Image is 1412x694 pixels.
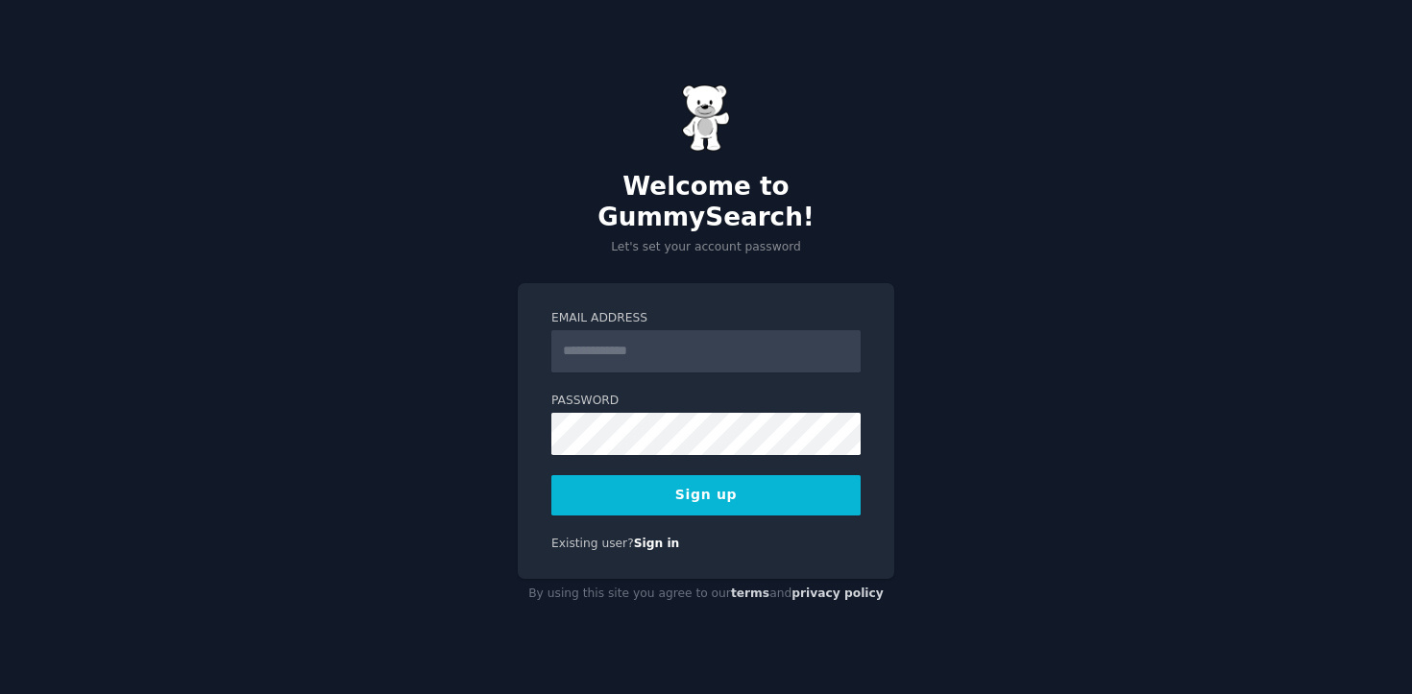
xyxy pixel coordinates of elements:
p: Let's set your account password [518,239,894,256]
label: Email Address [551,310,861,327]
img: Gummy Bear [682,84,730,152]
span: Existing user? [551,537,634,550]
a: terms [731,586,769,600]
a: Sign in [634,537,680,550]
button: Sign up [551,475,861,515]
label: Password [551,393,861,410]
h2: Welcome to GummySearch! [518,172,894,232]
a: privacy policy [791,586,884,600]
div: By using this site you agree to our and [518,579,894,610]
